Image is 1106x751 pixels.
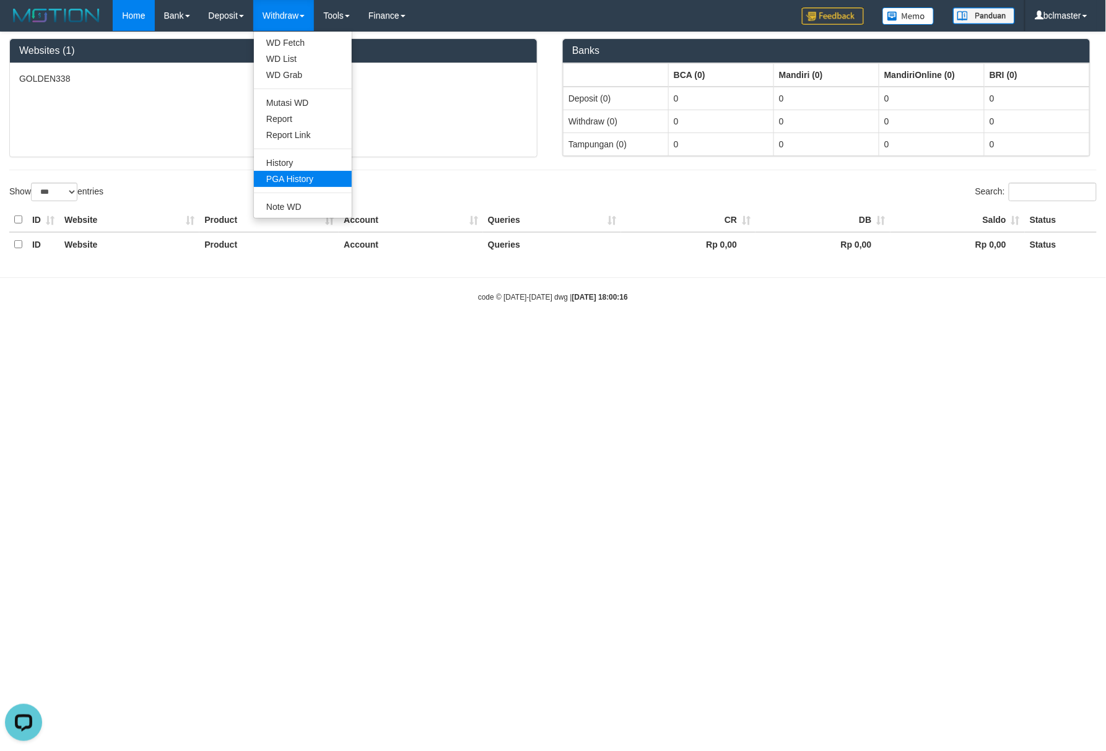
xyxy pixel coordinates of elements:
th: Group: activate to sort column ascending [669,63,774,87]
a: History [254,155,352,171]
a: PGA History [254,171,352,187]
th: Status [1025,208,1097,232]
select: Showentries [31,183,77,201]
a: WD Grab [254,67,352,83]
td: 0 [985,132,1090,155]
label: Show entries [9,183,103,201]
th: Rp 0,00 [890,232,1025,256]
th: Product [199,232,339,256]
h3: Websites (1) [19,45,528,56]
td: Tampungan (0) [564,132,669,155]
a: Report [254,111,352,127]
th: DB [755,208,890,232]
th: Website [59,232,199,256]
th: Group: activate to sort column ascending [774,63,879,87]
small: code © [DATE]-[DATE] dwg | [478,293,628,302]
a: Mutasi WD [254,95,352,111]
th: Queries [483,208,621,232]
td: 0 [879,110,985,132]
th: Account [339,208,483,232]
td: 0 [669,87,774,110]
td: 0 [669,132,774,155]
th: Status [1025,232,1097,256]
th: Group: activate to sort column ascending [985,63,1090,87]
th: Website [59,208,199,232]
td: 0 [774,87,879,110]
img: Button%20Memo.svg [882,7,934,25]
th: Saldo [890,208,1025,232]
img: panduan.png [953,7,1015,24]
td: 0 [669,110,774,132]
a: WD List [254,51,352,67]
th: CR [621,208,755,232]
a: Report Link [254,127,352,143]
td: 0 [985,87,1090,110]
a: Note WD [254,199,352,215]
td: 0 [879,132,985,155]
img: MOTION_logo.png [9,6,103,25]
a: WD Fetch [254,35,352,51]
button: Open LiveChat chat widget [5,5,42,42]
td: 0 [774,132,879,155]
strong: [DATE] 18:00:16 [572,293,628,302]
label: Search: [975,183,1097,201]
th: Queries [483,232,621,256]
th: Account [339,232,483,256]
th: Group: activate to sort column ascending [879,63,985,87]
p: GOLDEN338 [19,72,528,85]
th: Rp 0,00 [621,232,755,256]
td: Withdraw (0) [564,110,669,132]
td: 0 [985,110,1090,132]
th: ID [27,208,59,232]
th: ID [27,232,59,256]
th: Product [199,208,339,232]
th: Group: activate to sort column ascending [564,63,669,87]
td: Deposit (0) [564,87,669,110]
img: Feedback.jpg [802,7,864,25]
td: 0 [879,87,985,110]
h3: Banks [572,45,1081,56]
th: Rp 0,00 [755,232,890,256]
td: 0 [774,110,879,132]
input: Search: [1009,183,1097,201]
